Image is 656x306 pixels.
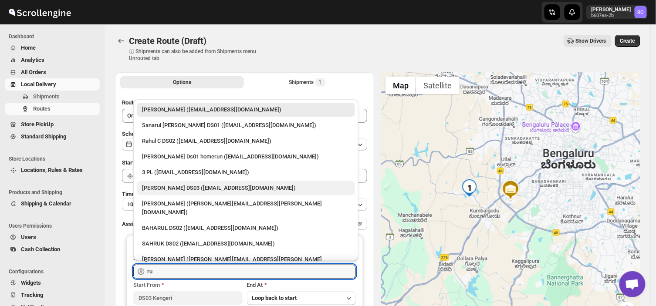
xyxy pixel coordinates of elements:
button: Create [615,35,640,47]
span: Shipping & Calendar [21,200,71,207]
span: Rahul Chopra [635,6,647,18]
span: Store PickUp [21,121,54,128]
li: SAHRUK DS02 (paropok440@datingso.com) [133,235,358,251]
span: Shipments [33,93,60,100]
span: Assign to [122,221,145,227]
span: All Orders [21,69,46,75]
p: b607ea-2b [592,13,631,18]
span: Routes [33,105,51,112]
span: Home [21,44,36,51]
li: BAHARUL DS02 (woyaf10309@lewou.com) [133,219,358,235]
span: Cash Collection [21,246,60,252]
input: Search assignee [147,265,356,279]
span: Locations, Rules & Rates [21,167,83,173]
text: RC [638,10,644,15]
button: User menu [586,5,648,19]
span: Create [620,37,635,44]
button: Routes [5,103,100,115]
span: 1 [319,79,322,86]
span: Start From [133,282,160,288]
li: Rahul Chopra (pukhraj@home-run.co) [133,103,358,117]
span: Create Route (Draft) [129,36,206,46]
span: Dashboard [9,33,100,40]
div: [PERSON_NAME] ([PERSON_NAME][EMAIL_ADDRESS][PERSON_NAME][DOMAIN_NAME]) [142,199,350,217]
button: Routes [115,35,127,47]
span: Local Delivery [21,81,56,87]
button: Show street map [385,77,416,94]
div: Shipments [289,78,325,87]
button: Shipments [5,91,100,103]
div: BAHARUL DS02 ([EMAIL_ADDRESS][DOMAIN_NAME]) [142,224,350,232]
span: Store Locations [9,155,100,162]
div: [PERSON_NAME] DS03 ([EMAIL_ADDRESS][DOMAIN_NAME]) [142,184,350,192]
button: [DATE]|[DATE] [122,138,367,151]
span: Products and Shipping [9,189,100,196]
span: Time Per Stop [122,191,157,197]
div: SAHRUK DS02 ([EMAIL_ADDRESS][DOMAIN_NAME]) [142,239,350,248]
li: Sanjay chetri (sanjay.chetri@home-run.co) [133,195,358,219]
button: Tracking [5,289,100,301]
button: Shipping & Calendar [5,198,100,210]
span: Analytics [21,57,44,63]
span: Loop back to start [252,295,297,301]
li: RUBEL DS03 (tavejad825@hikuhu.com) [133,179,358,195]
button: Cash Collection [5,243,100,256]
span: Options [173,79,191,86]
span: Route Name [122,99,152,106]
button: Home [5,42,100,54]
span: Widgets [21,279,41,286]
div: [PERSON_NAME] Ds01 homerun ([EMAIL_ADDRESS][DOMAIN_NAME]) [142,152,350,161]
button: Loop back to start [247,291,356,305]
span: Start Location (Warehouse) [122,159,191,166]
span: Configurations [9,268,100,275]
span: 10 minutes [127,201,153,208]
button: Show Drivers [564,35,612,47]
button: Users [5,231,100,243]
button: Analytics [5,54,100,66]
div: 1 [461,179,478,197]
span: Users [21,234,36,240]
button: All Route Options [120,76,244,88]
span: Scheduled for [122,131,157,137]
input: Eg: Bengaluru Route [122,109,367,123]
li: 3 PL (hello@home-run.co) [133,164,358,179]
p: ⓘ Shipments can also be added from Shipments menu Unrouted tab [129,48,266,62]
img: ScrollEngine [7,1,72,23]
span: Standard Shipping [21,133,66,140]
div: 3 PL ([EMAIL_ADDRESS][DOMAIN_NAME]) [142,168,350,177]
button: Selected Shipments [246,76,369,88]
button: Widgets [5,277,100,289]
p: [PERSON_NAME] [592,6,631,13]
button: Locations, Rules & Rates [5,164,100,176]
span: Tracking [21,292,43,298]
li: Rahul C DS02 (rahul.chopra@home-run.co) [133,132,358,148]
span: Users Permissions [9,222,100,229]
div: [PERSON_NAME] ([PERSON_NAME][EMAIL_ADDRESS][PERSON_NAME][DOMAIN_NAME]) [142,255,350,272]
button: All Orders [5,66,100,78]
li: Sourav Ds01 homerun (bamij29633@eluxeer.com) [133,148,358,164]
button: 10 minutes [122,198,367,211]
div: End At [247,281,356,289]
li: Narjit Magar (narjit.magar@home-run.co) [133,251,358,275]
div: [PERSON_NAME] ([EMAIL_ADDRESS][DOMAIN_NAME]) [142,105,350,114]
button: Show satellite imagery [416,77,459,94]
div: Rahul C DS02 ([EMAIL_ADDRESS][DOMAIN_NAME]) [142,137,350,145]
div: Sanarul [PERSON_NAME] DS01 ([EMAIL_ADDRESS][DOMAIN_NAME]) [142,121,350,130]
a: Open chat [619,271,646,297]
span: Show Drivers [576,37,606,44]
li: Sanarul Haque DS01 (fefifag638@adosnan.com) [133,117,358,132]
